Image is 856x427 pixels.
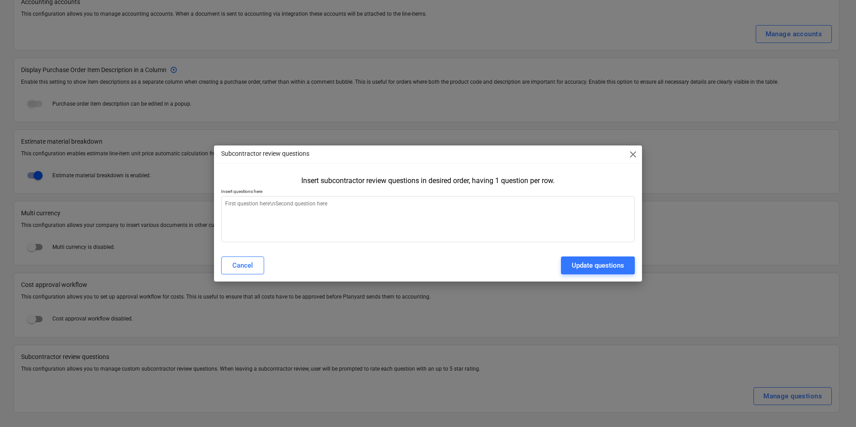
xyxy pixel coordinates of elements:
div: Cancel [232,260,253,271]
p: Insert questions here [221,188,635,196]
div: Update questions [572,260,624,271]
button: Cancel [221,256,264,274]
iframe: Chat Widget [811,384,856,427]
span: close [628,149,638,160]
p: Subcontractor review questions [221,149,309,158]
button: Update questions [561,256,635,274]
div: Insert subcontractor review questions in desired order, having 1 question per row. [301,176,555,185]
